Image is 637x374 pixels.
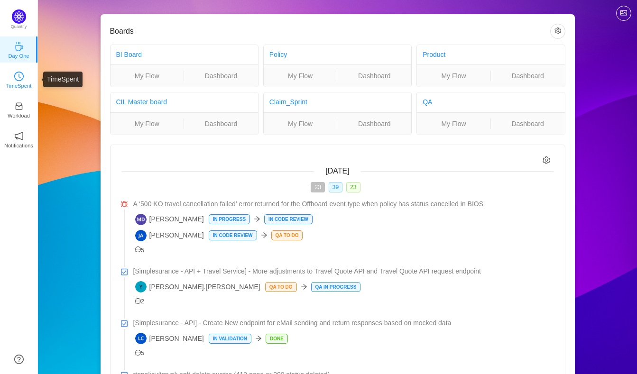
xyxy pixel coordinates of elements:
a: My Flow [264,119,337,129]
h3: Boards [110,27,550,36]
a: icon: question-circle [14,355,24,364]
a: Dashboard [184,71,258,81]
img: Quantify [12,9,26,24]
span: A ‘500 KO travel cancellation failed’ error returned for the Offboard event type when policy has ... [133,199,484,209]
span: [PERSON_NAME].[PERSON_NAME] [135,281,260,292]
p: In Progress [209,215,249,224]
a: Dashboard [337,71,411,81]
p: QA To Do [272,231,303,240]
p: In Code Review [209,231,257,240]
p: Day One [8,52,29,60]
a: BI Board [116,51,142,58]
a: CIL Master board [116,98,167,106]
a: icon: coffeeDay One [14,45,24,54]
a: Dashboard [491,71,565,81]
i: icon: inbox [14,101,24,111]
a: icon: clock-circleTimeSpent [14,74,24,84]
i: icon: message [135,350,141,356]
img: Y [135,281,147,292]
p: Notifications [4,141,33,150]
span: [DATE] [325,167,349,175]
img: MD [135,214,147,225]
i: icon: arrow-right [255,335,262,342]
span: 23 [346,182,360,192]
i: icon: setting [543,156,551,164]
span: [Simplesurance - API] - Create New endpoint for eMail sending and return responses based on mocke... [133,318,452,328]
button: icon: picture [616,6,631,21]
p: Done [266,334,287,343]
a: [Simplesurance - API + Travel Service] - More adjustments to Travel Quote API and Travel Quote AP... [133,266,554,276]
span: [PERSON_NAME] [135,230,204,241]
p: TimeSpent [6,82,32,90]
span: 23 [311,182,324,192]
i: icon: notification [14,131,24,141]
a: icon: inboxWorkload [14,104,24,114]
a: Product [423,51,445,58]
a: Dashboard [184,119,258,129]
a: Dashboard [491,119,565,129]
a: My Flow [417,119,490,129]
span: 39 [329,182,342,192]
p: In Code Review [265,215,312,224]
span: 2 [135,298,145,305]
p: In Validation [209,334,251,343]
i: icon: arrow-right [254,216,260,222]
a: icon: notificationNotifications [14,134,24,144]
p: Workload [8,111,30,120]
a: My Flow [111,71,184,81]
span: [PERSON_NAME] [135,214,204,225]
i: icon: coffee [14,42,24,51]
a: Claim_Sprint [269,98,307,106]
p: Quantify [11,24,27,30]
i: icon: arrow-right [261,232,268,238]
span: 5 [135,350,145,356]
span: 5 [135,247,145,254]
a: My Flow [111,119,184,129]
a: A ‘500 KO travel cancellation failed’ error returned for the Offboard event type when policy has ... [133,199,554,209]
a: My Flow [264,71,337,81]
a: Dashboard [337,119,411,129]
a: Policy [269,51,287,58]
a: [Simplesurance - API] - Create New endpoint for eMail sending and return responses based on mocke... [133,318,554,328]
p: QA In Progress [312,283,360,292]
button: icon: setting [550,24,565,39]
span: [Simplesurance - API + Travel Service] - More adjustments to Travel Quote API and Travel Quote AP... [133,266,481,276]
span: [PERSON_NAME] [135,333,204,344]
p: QA To Do [266,283,296,292]
i: icon: arrow-right [301,283,307,290]
img: JA [135,230,147,241]
i: icon: message [135,298,141,304]
i: icon: message [135,246,141,253]
a: QA [423,98,432,106]
img: LC [135,333,147,344]
i: icon: clock-circle [14,72,24,81]
a: My Flow [417,71,490,81]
